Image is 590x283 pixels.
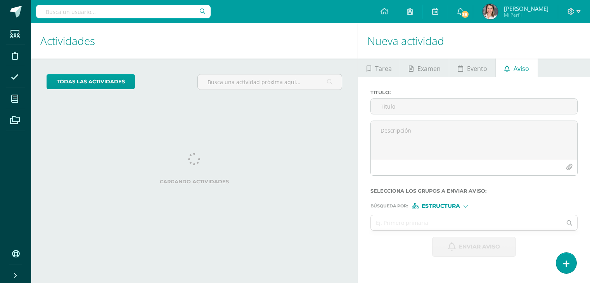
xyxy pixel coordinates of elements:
[371,99,577,114] input: Titulo
[370,90,578,95] label: Titulo :
[412,203,470,209] div: [object Object]
[371,215,562,230] input: Ej. Primero primaria
[40,23,348,59] h1: Actividades
[483,4,498,19] img: 0ea3a803de7c08b9ffe035cf3bf9ce06.png
[449,59,495,77] a: Evento
[432,237,516,257] button: Enviar aviso
[370,204,408,208] span: Búsqueda por :
[358,59,400,77] a: Tarea
[367,23,581,59] h1: Nueva actividad
[198,74,342,90] input: Busca una actividad próxima aquí...
[400,59,449,77] a: Examen
[47,74,135,89] a: todas las Actividades
[47,179,342,185] label: Cargando actividades
[370,188,578,194] label: Selecciona los grupos a enviar aviso :
[504,5,548,12] span: [PERSON_NAME]
[36,5,211,18] input: Busca un usuario...
[459,237,500,256] span: Enviar aviso
[504,12,548,18] span: Mi Perfil
[375,59,392,78] span: Tarea
[514,59,529,78] span: Aviso
[460,10,469,19] span: 38
[417,59,441,78] span: Examen
[467,59,487,78] span: Evento
[422,204,460,208] span: Estructura
[496,59,537,77] a: Aviso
